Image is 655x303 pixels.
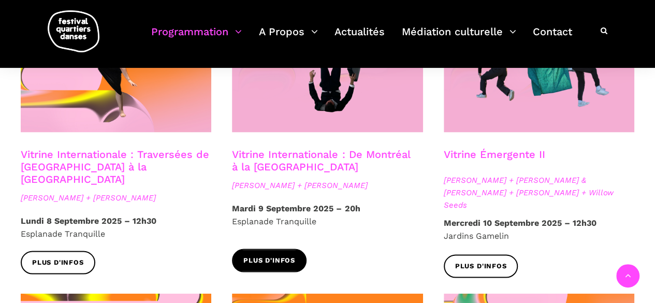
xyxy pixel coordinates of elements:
[48,10,99,52] img: logo-fqd-med
[455,261,507,271] span: Plus d'infos
[151,23,242,53] a: Programmation
[21,228,105,238] span: Esplanade Tranquille
[444,148,545,160] a: Vitrine Émergente II
[32,257,84,268] span: Plus d'infos
[21,215,156,225] strong: Lundi 8 Septembre 2025 – 12h30
[232,249,307,272] a: Plus d'infos
[444,174,634,211] span: [PERSON_NAME] + [PERSON_NAME] & [PERSON_NAME] + [PERSON_NAME] + Willow Seeds
[232,203,360,213] strong: Mardi 9 Septembre 2025 – 20h
[259,23,318,53] a: A Propos
[21,191,211,204] span: [PERSON_NAME] + [PERSON_NAME]
[402,23,516,53] a: Médiation culturelle
[533,23,572,53] a: Contact
[21,148,209,185] a: Vitrine Internationale : Traversées de [GEOGRAPHIC_DATA] à la [GEOGRAPHIC_DATA]
[444,254,518,278] a: Plus d'infos
[334,23,385,53] a: Actualités
[21,251,95,274] a: Plus d'infos
[232,216,316,226] span: Esplanade Tranquille
[243,255,295,266] span: Plus d'infos
[232,179,423,191] span: [PERSON_NAME] + [PERSON_NAME]
[444,218,596,227] strong: Mercredi 10 Septembre 2025 – 12h30
[444,230,509,240] span: Jardins Gamelin
[232,148,410,172] a: Vitrine Internationale : De Montréal à la [GEOGRAPHIC_DATA]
